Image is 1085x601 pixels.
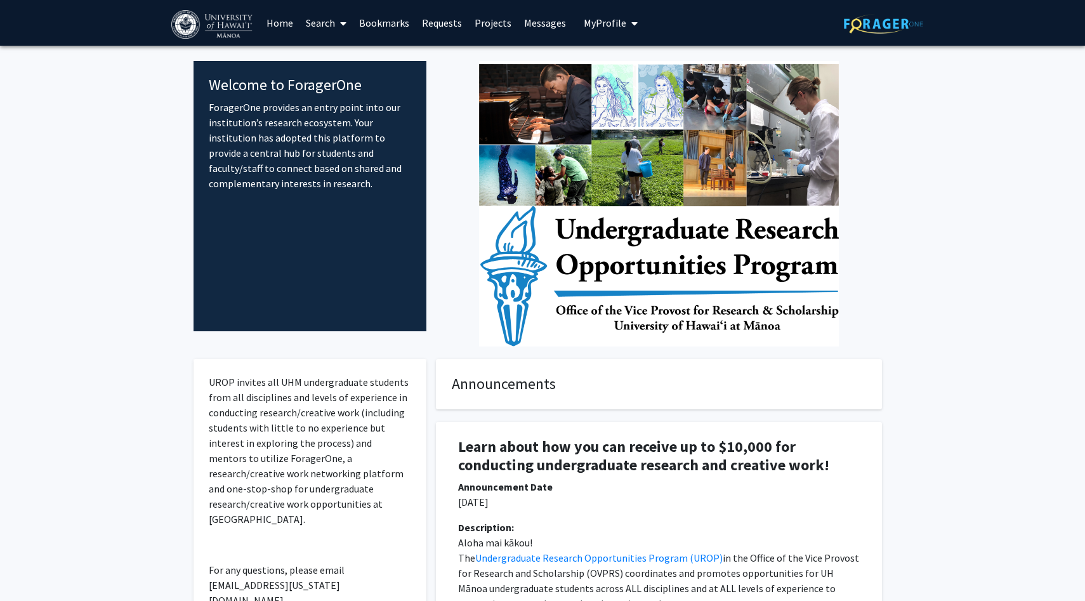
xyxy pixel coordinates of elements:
[479,61,839,347] img: Cover Image
[260,1,299,45] a: Home
[458,520,860,535] div: Description:
[458,438,860,475] h1: Learn about how you can receive up to $10,000 for conducting undergraduate research and creative ...
[468,1,518,45] a: Projects
[458,494,860,510] p: [DATE]
[209,100,411,191] p: ForagerOne provides an entry point into our institution’s research ecosystem. Your institution ha...
[10,544,54,591] iframe: Chat
[458,479,860,494] div: Announcement Date
[299,1,353,45] a: Search
[584,17,626,29] span: My Profile
[452,375,866,393] h4: Announcements
[458,535,860,550] p: Aloha mai kākou!
[171,10,255,39] img: University of Hawaiʻi at Mānoa Logo
[209,76,411,95] h4: Welcome to ForagerOne
[353,1,416,45] a: Bookmarks
[518,1,572,45] a: Messages
[209,374,411,527] p: UROP invites all UHM undergraduate students from all disciplines and levels of experience in cond...
[416,1,468,45] a: Requests
[475,551,723,564] a: Undergraduate Research Opportunities Program (UROP)
[844,14,923,34] img: ForagerOne Logo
